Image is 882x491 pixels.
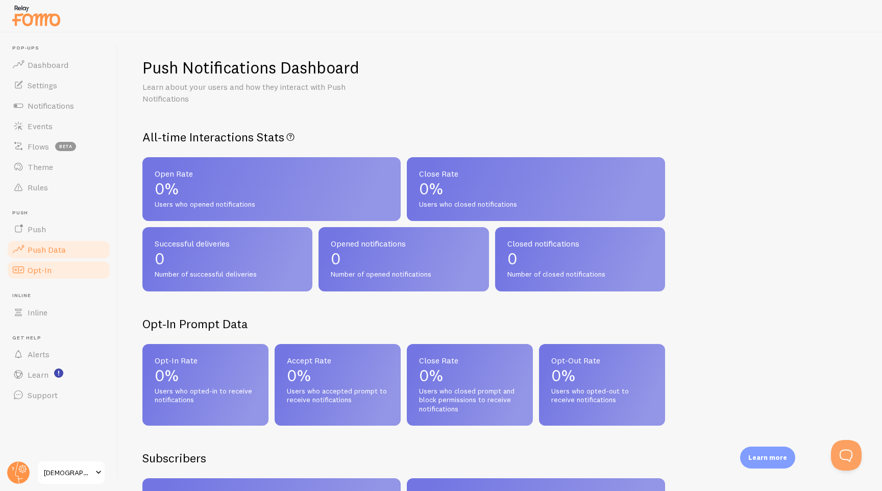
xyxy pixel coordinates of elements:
[28,224,46,234] span: Push
[155,367,256,384] p: 0%
[6,385,111,405] a: Support
[419,181,653,197] p: 0%
[142,57,359,78] h1: Push Notifications Dashboard
[28,370,48,380] span: Learn
[331,270,476,279] span: Number of opened notifications
[155,169,388,178] span: Open Rate
[419,200,653,209] span: Users who closed notifications
[551,367,653,384] p: 0%
[28,162,53,172] span: Theme
[419,367,521,384] p: 0%
[551,387,653,405] span: Users who opted-out to receive notifications
[6,239,111,260] a: Push Data
[37,460,106,485] a: [DEMOGRAPHIC_DATA]
[740,447,795,469] div: Learn more
[507,251,653,267] p: 0
[142,316,665,332] h2: Opt-In Prompt Data
[44,467,92,479] span: [DEMOGRAPHIC_DATA]
[6,157,111,177] a: Theme
[507,239,653,248] span: Closed notifications
[28,121,53,131] span: Events
[28,101,74,111] span: Notifications
[155,387,256,405] span: Users who opted-in to receive notifications
[142,450,206,466] h2: Subscribers
[507,270,653,279] span: Number of closed notifications
[142,129,665,145] h2: All-time Interactions Stats
[419,169,653,178] span: Close Rate
[155,251,300,267] p: 0
[6,260,111,280] a: Opt-In
[419,356,521,364] span: Close Rate
[155,270,300,279] span: Number of successful deliveries
[6,136,111,157] a: Flows beta
[12,210,111,216] span: Push
[155,181,388,197] p: 0%
[155,200,388,209] span: Users who opened notifications
[28,265,52,275] span: Opt-In
[28,349,50,359] span: Alerts
[155,239,300,248] span: Successful deliveries
[28,182,48,192] span: Rules
[12,292,111,299] span: Inline
[831,440,862,471] iframe: Help Scout Beacon - Open
[331,239,476,248] span: Opened notifications
[12,45,111,52] span: Pop-ups
[6,75,111,95] a: Settings
[12,335,111,341] span: Get Help
[748,453,787,462] p: Learn more
[28,141,49,152] span: Flows
[55,142,76,151] span: beta
[28,80,57,90] span: Settings
[6,177,111,198] a: Rules
[6,302,111,323] a: Inline
[419,387,521,414] span: Users who closed prompt and block permissions to receive notifications
[28,60,68,70] span: Dashboard
[155,356,256,364] span: Opt-In Rate
[6,219,111,239] a: Push
[6,116,111,136] a: Events
[6,95,111,116] a: Notifications
[6,364,111,385] a: Learn
[6,55,111,75] a: Dashboard
[287,356,388,364] span: Accept Rate
[54,369,63,378] svg: <p>Watch New Feature Tutorials!</p>
[28,244,66,255] span: Push Data
[287,387,388,405] span: Users who accepted prompt to receive notifications
[142,81,387,105] p: Learn about your users and how they interact with Push Notifications
[11,3,62,29] img: fomo-relay-logo-orange.svg
[331,251,476,267] p: 0
[287,367,388,384] p: 0%
[551,356,653,364] span: Opt-Out Rate
[28,307,47,317] span: Inline
[6,344,111,364] a: Alerts
[28,390,58,400] span: Support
